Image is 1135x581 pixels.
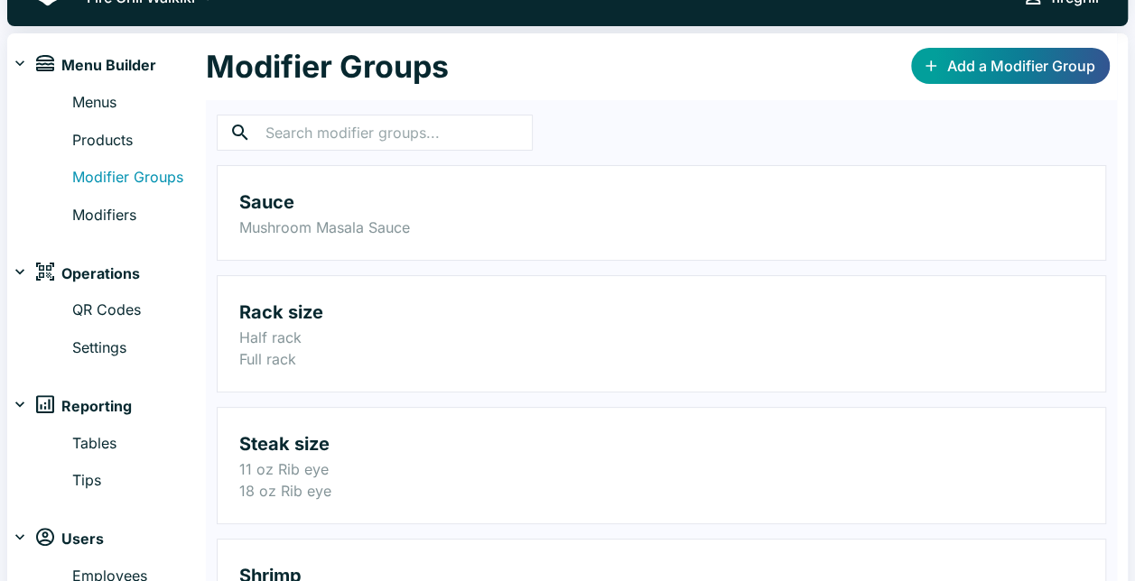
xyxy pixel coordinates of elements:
h2: Rack size [239,298,1084,327]
a: Rack sizeHalf rackFull rack [218,276,1105,392]
a: Modifiers [72,204,206,227]
h1: Modifier Groups [206,48,449,86]
span: Reporting [61,395,132,419]
a: Settings [72,337,206,360]
img: operations [36,263,54,281]
a: Steak size11 oz Rib eye18 oz Rib eye [218,408,1105,523]
a: Tips [72,469,206,493]
span: Users [61,528,104,551]
a: Modifier Groups [72,166,206,189]
h2: Steak size [239,429,1084,458]
p: Mushroom Masala Sauce [239,217,1084,238]
p: 18 oz Rib eye [239,480,1084,502]
a: Tables [72,432,206,456]
p: Half rack [239,327,1084,348]
a: Add a Modifier Group [911,48,1110,84]
a: SauceMushroom Masala Sauce [218,166,1105,260]
div: reportsReporting [7,389,206,425]
div: usersUsers [7,521,206,558]
a: QR Codes [72,299,206,322]
span: Menu Builder [61,54,156,78]
p: Full rack [239,348,1084,370]
h2: Sauce [239,188,1084,217]
div: operationsOperations [7,255,206,291]
p: 11 oz Rib eye [239,458,1084,480]
a: Products [72,129,206,152]
input: Search modifier groups... [265,115,533,151]
img: users [36,528,54,546]
img: menu [36,55,54,71]
img: reports [36,395,54,413]
div: menuMenu Builder [7,48,206,84]
a: Menus [72,91,206,115]
span: Operations [61,263,140,286]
